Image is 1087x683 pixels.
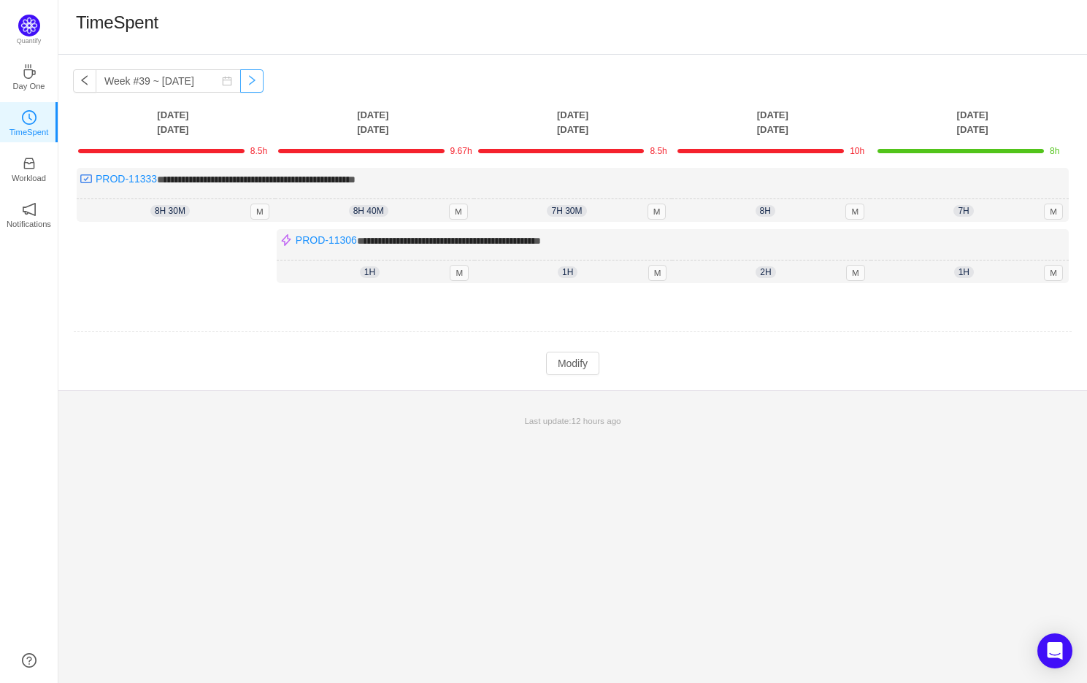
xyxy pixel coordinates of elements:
[280,234,292,246] img: 10307
[73,107,273,137] th: [DATE] [DATE]
[450,146,472,156] span: 9.67h
[7,217,51,231] p: Notifications
[22,64,37,79] i: icon: coffee
[273,107,473,137] th: [DATE] [DATE]
[222,76,232,86] i: icon: calendar
[296,234,357,246] a: PROD-11306
[572,416,621,425] span: 12 hours ago
[650,146,667,156] span: 8.5h
[756,205,775,217] span: 8h
[450,265,469,281] span: M
[648,265,667,281] span: M
[76,12,158,34] h1: TimeSpent
[547,205,586,217] span: 7h 30m
[1044,204,1063,220] span: M
[12,171,46,185] p: Workload
[17,36,42,47] p: Quantify
[250,204,269,220] span: M
[1050,146,1059,156] span: 8h
[953,205,973,217] span: 7h
[22,69,37,83] a: icon: coffeeDay One
[22,161,37,175] a: icon: inboxWorkload
[73,69,96,93] button: icon: left
[22,207,37,221] a: icon: notificationNotifications
[1037,633,1072,668] div: Open Intercom Messenger
[846,265,865,281] span: M
[80,173,92,185] img: 10300
[96,173,157,185] a: PROD-11333
[524,416,621,425] span: Last update:
[1044,265,1063,281] span: M
[240,69,264,93] button: icon: right
[150,205,190,217] span: 8h 30m
[954,266,974,278] span: 1h
[22,202,37,217] i: icon: notification
[360,266,380,278] span: 1h
[648,204,667,220] span: M
[845,204,864,220] span: M
[22,110,37,125] i: icon: clock-circle
[449,204,468,220] span: M
[22,156,37,171] i: icon: inbox
[96,69,241,93] input: Select a week
[9,126,49,139] p: TimeSpent
[22,115,37,129] a: icon: clock-circleTimeSpent
[872,107,1072,137] th: [DATE] [DATE]
[546,352,599,375] button: Modify
[12,80,45,93] p: Day One
[18,15,40,36] img: Quantify
[473,107,673,137] th: [DATE] [DATE]
[756,266,775,278] span: 2h
[672,107,872,137] th: [DATE] [DATE]
[558,266,577,278] span: 1h
[22,653,37,668] a: icon: question-circle
[850,146,864,156] span: 10h
[250,146,267,156] span: 8.5h
[349,205,388,217] span: 8h 40m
